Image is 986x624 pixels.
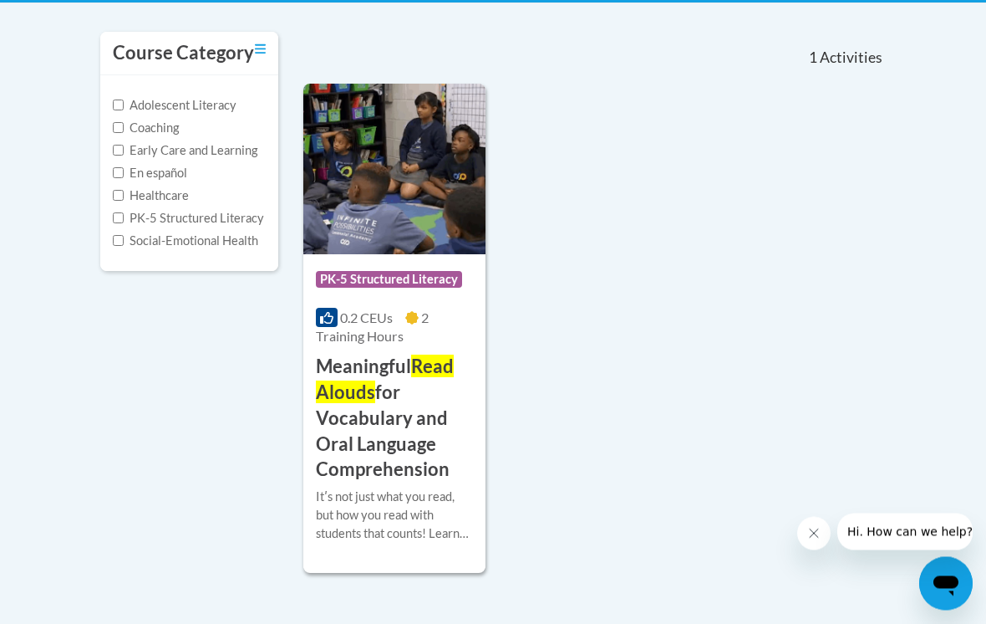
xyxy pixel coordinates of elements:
input: Checkbox for Options [113,236,124,247]
input: Checkbox for Options [113,146,124,156]
span: 1 [809,49,817,68]
label: Healthcare [113,187,189,206]
img: Course Logo [303,84,485,255]
a: Course LogoPK-5 Structured Literacy0.2 CEUs2 Training Hours MeaningfulRead Aloudsfor Vocabulary a... [303,84,485,574]
label: Adolescent Literacy [113,97,236,115]
div: Itʹs not just what you read, but how you read with students that counts! Learn how you can make y... [316,488,473,544]
label: Early Care and Learning [113,142,257,161]
span: PK-5 Structured Literacy [316,272,462,289]
label: Coaching [113,120,179,138]
iframe: Close message [797,517,831,550]
label: En español [113,165,187,183]
h3: Course Category [113,41,254,67]
iframe: Message from company [837,514,973,550]
input: Checkbox for Options [113,191,124,202]
input: Checkbox for Options [113,100,124,111]
span: 0.2 CEUs [340,310,393,326]
input: Checkbox for Options [113,123,124,134]
input: Checkbox for Options [113,168,124,179]
h3: Meaningful for Vocabulary and Oral Language Comprehension [316,355,473,483]
input: Checkbox for Options [113,213,124,224]
a: Toggle collapse [255,41,266,59]
label: Social-Emotional Health [113,233,258,251]
span: Activities [820,49,882,68]
iframe: Button to launch messaging window [919,557,973,611]
label: PK-5 Structured Literacy [113,210,264,228]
